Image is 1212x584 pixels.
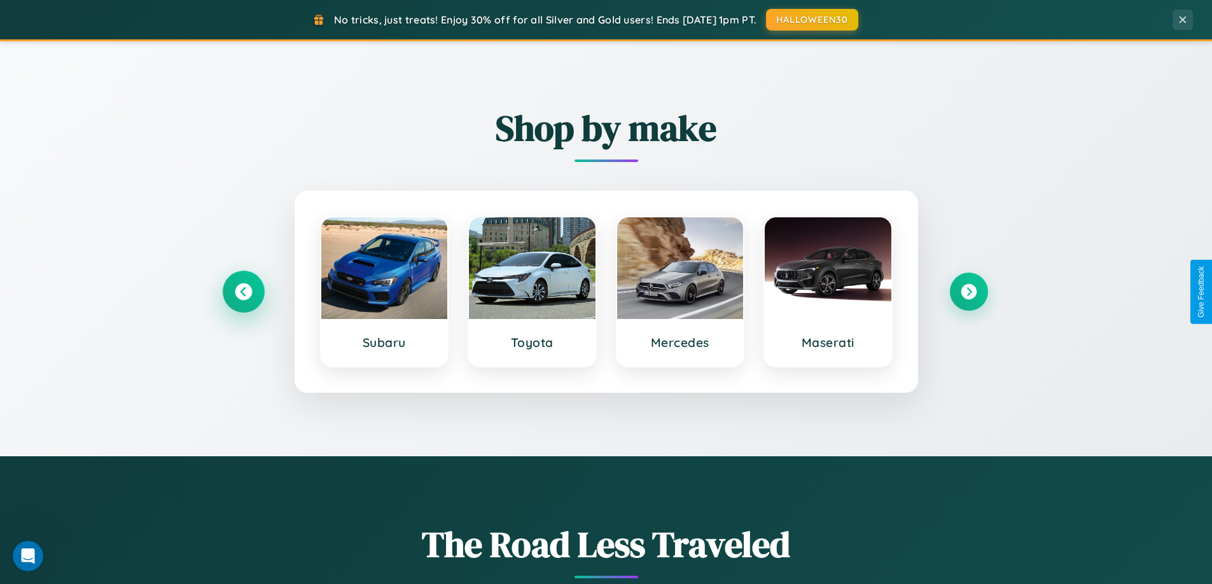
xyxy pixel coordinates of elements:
[777,335,879,350] h3: Maserati
[13,541,43,571] iframe: Intercom live chat
[225,520,988,569] h1: The Road Less Traveled
[630,335,731,350] h3: Mercedes
[482,335,583,350] h3: Toyota
[1197,266,1206,318] div: Give Feedback
[225,104,988,153] h2: Shop by make
[766,9,858,31] button: HALLOWEEN30
[334,335,435,350] h3: Subaru
[334,13,756,26] span: No tricks, just treats! Enjoy 30% off for all Silver and Gold users! Ends [DATE] 1pm PT.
